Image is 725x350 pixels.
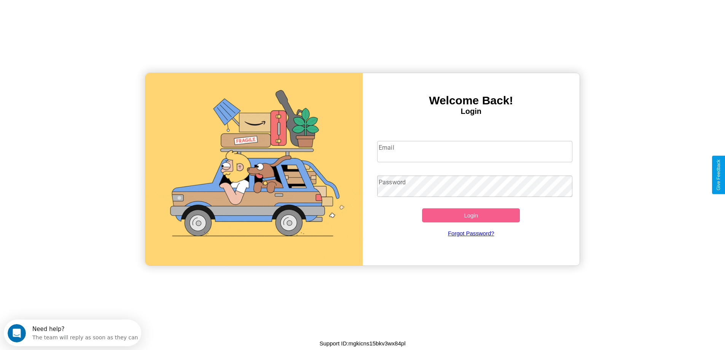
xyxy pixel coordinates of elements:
a: Forgot Password? [373,222,569,244]
img: gif [145,73,363,265]
div: Need help? [29,6,134,13]
iframe: Intercom live chat discovery launcher [4,320,141,346]
div: The team will reply as soon as they can [29,13,134,21]
div: Give Feedback [716,160,721,190]
div: Open Intercom Messenger [3,3,142,24]
p: Support ID: mgkicns15bkv3wx84pl [320,338,406,348]
button: Login [422,208,520,222]
h4: Login [363,107,580,116]
h3: Welcome Back! [363,94,580,107]
iframe: Intercom live chat [8,324,26,342]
